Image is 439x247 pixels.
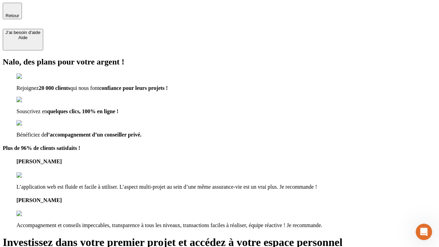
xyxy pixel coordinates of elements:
img: reviews stars [16,211,50,217]
img: checkmark [16,97,46,103]
h4: [PERSON_NAME] [16,197,436,203]
span: l’accompagnement d’un conseiller privé. [47,132,142,138]
span: Rejoignez [16,85,39,91]
h4: Plus de 96% de clients satisfaits ! [3,145,436,151]
button: J’ai besoin d'aideAide [3,29,43,50]
div: J’ai besoin d'aide [5,30,40,35]
img: reviews stars [16,172,50,178]
span: Bénéficiez de [16,132,47,138]
button: Retour [3,3,22,19]
span: quelques clics, 100% en ligne ! [47,108,118,114]
p: L’application web est fluide et facile à utiliser. L’aspect multi-projet au sein d’une même assur... [16,184,436,190]
h2: Nalo, des plans pour votre argent ! [3,57,436,67]
p: Accompagnement et conseils impeccables, transparence à tous les niveaux, transactions faciles à r... [16,222,436,228]
iframe: Intercom live chat [416,224,432,240]
span: qui nous font [70,85,99,91]
div: Aide [5,35,40,40]
img: checkmark [16,73,46,80]
span: 20 000 clients [39,85,70,91]
img: checkmark [16,120,46,126]
span: confiance pour leurs projets ! [99,85,168,91]
span: Retour [5,13,19,18]
h4: [PERSON_NAME] [16,158,436,165]
span: Souscrivez en [16,108,47,114]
